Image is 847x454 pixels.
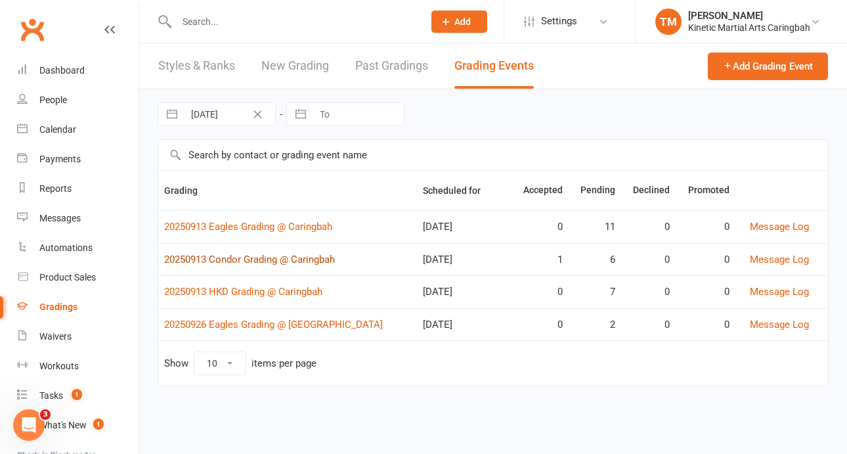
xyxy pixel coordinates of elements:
a: Product Sales [17,263,139,292]
th: Declined [621,171,676,210]
div: Show [164,352,316,375]
div: 0 [682,221,729,233]
a: Workouts [17,352,139,381]
a: Grading Events [454,43,534,89]
span: Settings [541,7,577,36]
div: 6 [575,254,615,265]
div: 2 [575,319,615,330]
div: Automations [39,242,93,253]
div: [PERSON_NAME] [688,10,810,22]
a: 20250913 Eagles Grading @ Caringbah [164,221,332,233]
div: What's New [39,420,87,430]
input: To [313,103,404,125]
span: 1 [93,419,104,430]
a: New Grading [261,43,329,89]
div: 0 [627,319,670,330]
div: Gradings [39,302,77,312]
a: Past Gradings [355,43,428,89]
div: 7 [575,286,615,298]
div: TM [655,9,682,35]
div: Product Sales [39,272,96,283]
div: 0 [682,319,729,330]
a: Message Log [750,319,809,330]
div: 1 [517,254,563,265]
a: Gradings [17,292,139,322]
input: Search... [173,12,415,31]
div: Calendar [39,124,76,135]
div: [DATE] [423,319,506,330]
th: Promoted [676,171,735,210]
th: Pending [569,171,621,210]
div: 0 [682,286,729,298]
div: Dashboard [39,65,85,76]
a: Waivers [17,322,139,352]
div: 0 [627,254,670,265]
a: Clubworx [16,13,49,46]
div: 0 [682,254,729,265]
div: 0 [627,221,670,233]
div: [DATE] [423,254,506,265]
button: Grading [164,183,212,198]
a: Automations [17,233,139,263]
button: Clear Date [246,106,269,122]
th: Accepted [511,171,569,210]
div: Workouts [39,361,79,371]
a: 20250926 Eagles Grading @ [GEOGRAPHIC_DATA] [164,319,383,330]
div: items per page [251,358,316,369]
div: Kinetic Martial Arts Caringbah [688,22,810,34]
button: Add [431,11,487,33]
a: Message Log [750,254,809,265]
div: Waivers [39,331,72,342]
a: Reports [17,174,139,204]
span: Grading [164,185,212,196]
div: [DATE] [423,221,506,233]
input: Search by contact or grading event name [158,140,828,170]
a: Tasks 1 [17,381,139,411]
a: Styles & Ranks [158,43,235,89]
span: 1 [72,389,82,400]
a: Payments [17,145,139,174]
div: People [39,95,67,105]
input: From [184,103,275,125]
div: Messages [39,213,81,223]
div: Reports [39,183,72,194]
a: What's New1 [17,411,139,440]
div: 0 [627,286,670,298]
a: People [17,85,139,115]
div: Tasks [39,390,63,401]
a: Messages [17,204,139,233]
div: 0 [517,319,563,330]
span: Add [454,16,471,27]
a: Calendar [17,115,139,145]
a: 20250913 Condor Grading @ Caringbah [164,254,335,265]
a: Dashboard [17,56,139,85]
div: Payments [39,154,81,164]
a: Message Log [750,286,809,298]
a: 20250913 HKD Grading @ Caringbah [164,286,322,298]
div: 0 [517,221,563,233]
iframe: Intercom live chat [13,409,45,441]
button: Scheduled for [423,183,495,198]
span: 3 [40,409,51,420]
button: Add Grading Event [708,53,828,80]
div: 11 [575,221,615,233]
span: Scheduled for [423,185,495,196]
div: 0 [517,286,563,298]
a: Message Log [750,221,809,233]
div: [DATE] [423,286,506,298]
